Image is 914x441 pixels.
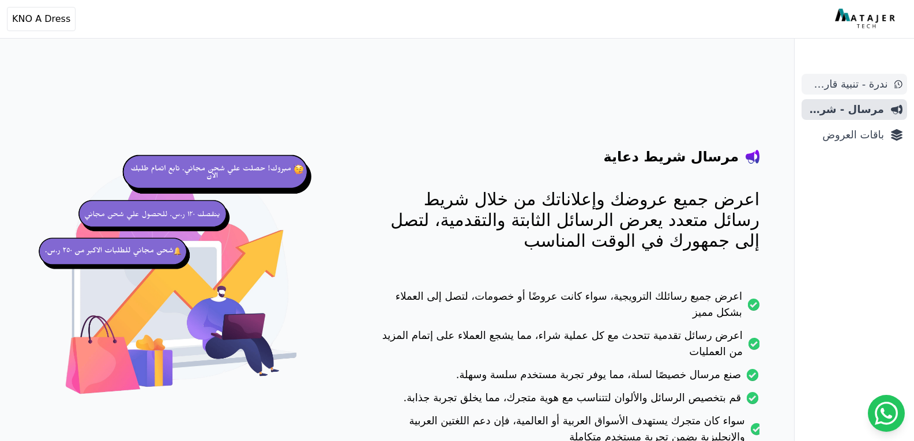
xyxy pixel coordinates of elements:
img: MatajerTech Logo [835,9,898,29]
li: اعرض رسائل تقدمية تتحدث مع كل عملية شراء، مما يشجع العملاء على إتمام المزيد من العمليات [374,327,759,367]
span: ندرة - تنبية قارب علي النفاذ [806,76,887,92]
span: KNO A Dress [12,12,70,26]
span: باقات العروض [806,127,884,143]
span: مرسال - شريط دعاية [806,101,884,118]
li: قم بتخصيص الرسائل والألوان لتتناسب مع هوية متجرك، مما يخلق تجربة جذابة. [374,390,759,413]
li: صنع مرسال خصيصًا لسلة، مما يوفر تجربة مستخدم سلسة وسهلة. [374,367,759,390]
li: اعرض جميع رسائلك الترويجية، سواء كانت عروضًا أو خصومات، لتصل إلى العملاء بشكل مميز [374,288,759,327]
p: اعرض جميع عروضك وإعلاناتك من خلال شريط رسائل متعدد يعرض الرسائل الثابتة والتقدمية، لتصل إلى جمهور... [374,189,759,251]
img: hero [35,138,328,432]
h4: مرسال شريط دعاية [604,148,739,166]
button: KNO A Dress [7,7,76,31]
